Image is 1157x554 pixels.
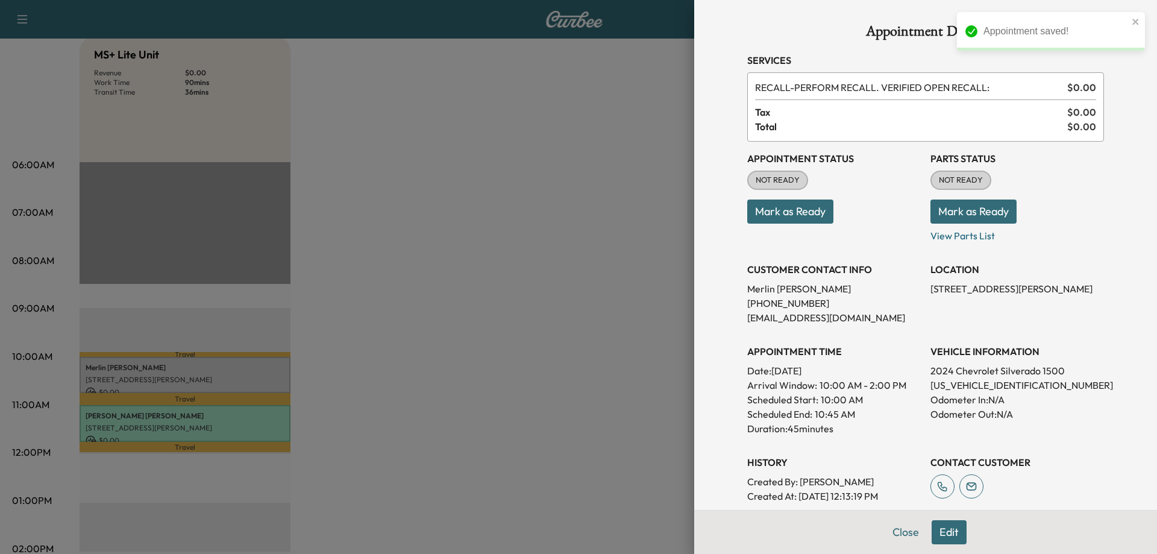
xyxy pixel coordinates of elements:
[747,474,921,489] p: Created By : [PERSON_NAME]
[747,455,921,470] h3: History
[1132,17,1140,27] button: close
[747,364,921,378] p: Date: [DATE]
[747,344,921,359] h3: APPOINTMENT TIME
[932,520,967,544] button: Edit
[747,296,921,310] p: [PHONE_NUMBER]
[821,392,863,407] p: 10:00 AM
[932,174,990,186] span: NOT READY
[930,282,1104,296] p: [STREET_ADDRESS][PERSON_NAME]
[885,520,927,544] button: Close
[930,378,1104,392] p: [US_VEHICLE_IDENTIFICATION_NUMBER]
[930,392,1104,407] p: Odometer In: N/A
[815,407,855,421] p: 10:45 AM
[930,407,1104,421] p: Odometer Out: N/A
[747,421,921,436] p: Duration: 45 minutes
[930,364,1104,378] p: 2024 Chevrolet Silverado 1500
[983,24,1128,39] div: Appointment saved!
[747,151,921,166] h3: Appointment Status
[755,119,1067,134] span: Total
[1067,105,1096,119] span: $ 0.00
[747,310,921,325] p: [EMAIL_ADDRESS][DOMAIN_NAME]
[820,378,906,392] span: 10:00 AM - 2:00 PM
[747,24,1104,43] h1: Appointment Details
[1067,119,1096,134] span: $ 0.00
[930,262,1104,277] h3: LOCATION
[930,455,1104,470] h3: CONTACT CUSTOMER
[747,53,1104,68] h3: Services
[755,105,1067,119] span: Tax
[930,151,1104,166] h3: Parts Status
[747,282,921,296] p: Merlin [PERSON_NAME]
[930,224,1104,243] p: View Parts List
[747,392,818,407] p: Scheduled Start:
[1067,80,1096,95] span: $ 0.00
[930,344,1104,359] h3: VEHICLE INFORMATION
[747,262,921,277] h3: CUSTOMER CONTACT INFO
[747,200,833,224] button: Mark as Ready
[747,489,921,503] p: Created At : [DATE] 12:13:19 PM
[747,407,812,421] p: Scheduled End:
[930,200,1017,224] button: Mark as Ready
[755,80,1062,95] span: PERFORM RECALL. VERIFIED OPEN RECALL:
[747,378,921,392] p: Arrival Window:
[748,174,807,186] span: NOT READY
